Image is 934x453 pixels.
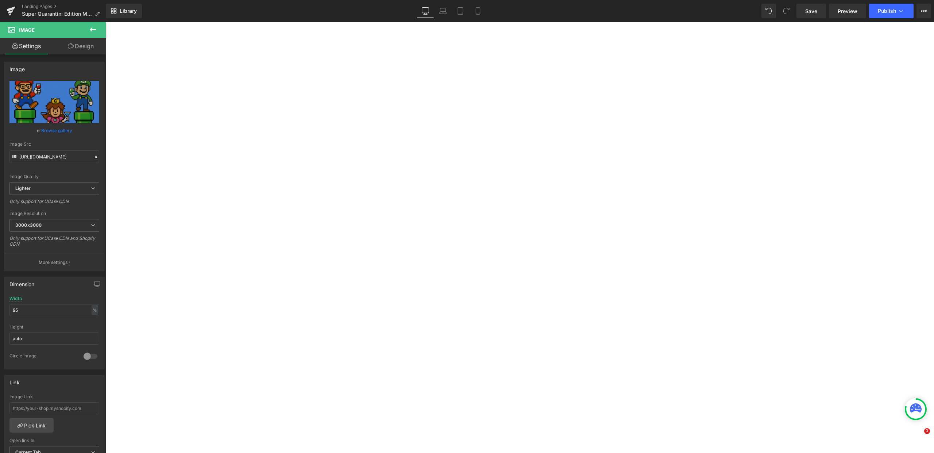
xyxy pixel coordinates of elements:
[9,174,99,179] div: Image Quality
[15,185,31,191] b: Lighter
[9,353,76,361] div: Circle Image
[9,199,99,209] div: Only support for UCare CDN
[9,127,99,134] div: or
[417,4,434,18] a: Desktop
[916,4,931,18] button: More
[19,27,35,33] span: Image
[41,124,72,137] a: Browse gallery
[54,38,107,54] a: Design
[452,4,469,18] a: Tablet
[761,4,776,18] button: Undo
[434,4,452,18] a: Laptop
[9,142,99,147] div: Image Src
[9,150,99,163] input: Link
[9,62,25,72] div: Image
[92,305,98,315] div: %
[39,259,68,266] p: More settings
[838,7,857,15] span: Preview
[805,7,817,15] span: Save
[469,4,487,18] a: Mobile
[22,11,92,17] span: Super Quarantini Edition Meta EA External Bestätigungsseite
[9,375,20,385] div: Link
[9,296,22,301] div: Width
[924,428,930,434] span: 1
[22,4,106,9] a: Landing Pages
[909,428,927,446] iframe: Intercom live chat
[15,222,42,228] b: 3000x3000
[9,333,99,345] input: auto
[779,4,794,18] button: Redo
[829,4,866,18] a: Preview
[120,8,137,14] span: Library
[878,8,896,14] span: Publish
[9,418,54,433] a: Pick Link
[106,4,142,18] a: New Library
[9,235,99,252] div: Only support for UCare CDN and Shopify CDN
[9,402,99,414] input: https://your-shop.myshopify.com
[9,211,99,216] div: Image Resolution
[9,394,99,399] div: Image Link
[9,277,35,287] div: Dimension
[869,4,914,18] button: Publish
[9,325,99,330] div: Height
[9,304,99,316] input: auto
[9,438,99,443] div: Open link In
[4,254,104,271] button: More settings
